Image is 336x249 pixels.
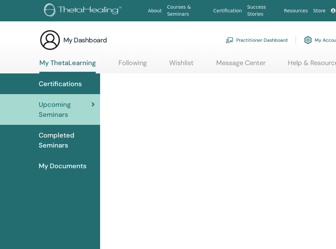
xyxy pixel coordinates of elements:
[39,79,82,89] span: Certifications
[311,5,328,17] a: Store
[169,59,194,72] a: Wishlist
[145,5,164,17] a: About
[304,34,312,46] img: cog.svg
[216,59,266,72] a: Message Center
[39,99,91,119] span: Upcoming Seminars
[63,35,107,45] h3: My Dashboard
[226,37,234,43] img: chalkboard-teacher.svg
[39,161,86,171] span: My Documents
[281,5,311,17] a: Resources
[39,59,96,73] a: My ThetaLearning
[211,5,244,17] a: Certification
[118,59,147,72] a: Following
[39,130,95,150] span: Completed Seminars
[226,33,288,47] a: Practitioner Dashboard
[39,29,61,51] img: generic-user-icon.jpg
[44,3,124,18] img: logo.png
[164,1,211,20] a: Courses & Seminars
[245,1,281,20] a: Success Stories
